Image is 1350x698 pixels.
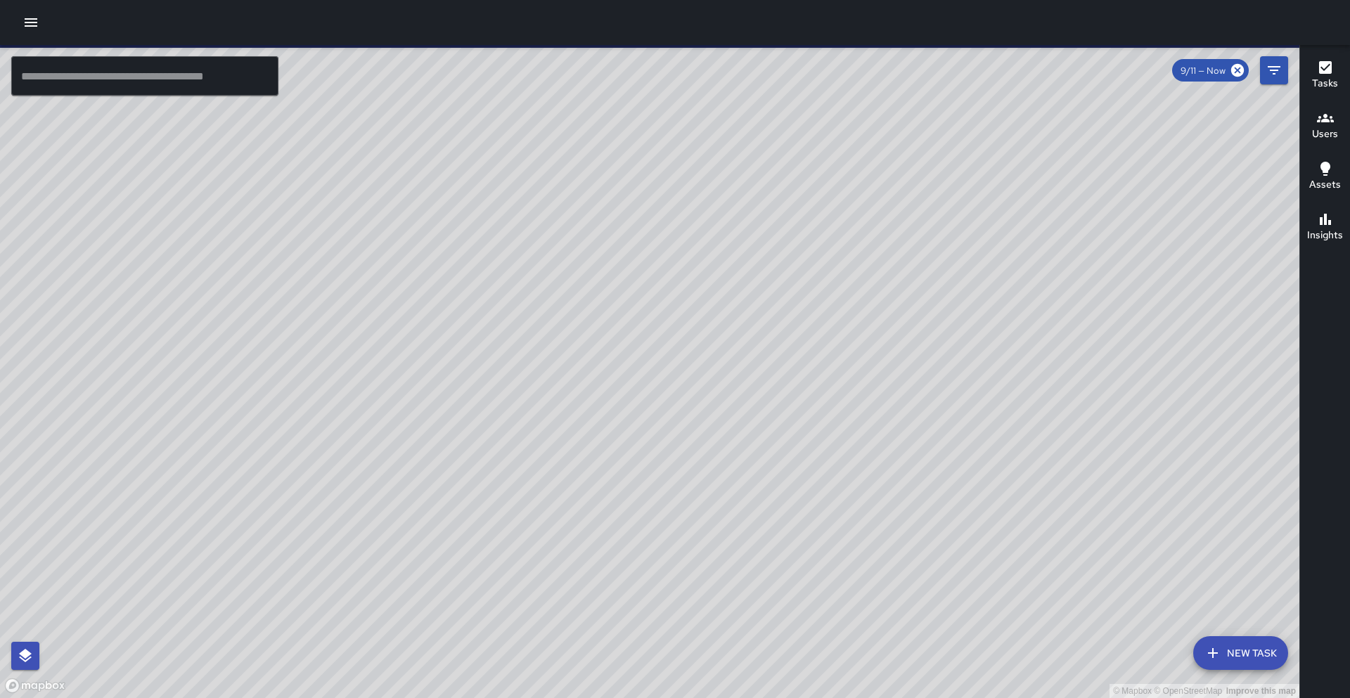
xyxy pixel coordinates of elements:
button: Filters [1260,56,1288,84]
h6: Tasks [1312,76,1338,91]
h6: Assets [1309,177,1341,193]
button: Insights [1300,202,1350,253]
button: Users [1300,101,1350,152]
span: 9/11 — Now [1172,65,1234,77]
button: Assets [1300,152,1350,202]
div: 9/11 — Now [1172,59,1249,82]
button: New Task [1193,636,1288,670]
h6: Users [1312,127,1338,142]
button: Tasks [1300,51,1350,101]
h6: Insights [1307,228,1343,243]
